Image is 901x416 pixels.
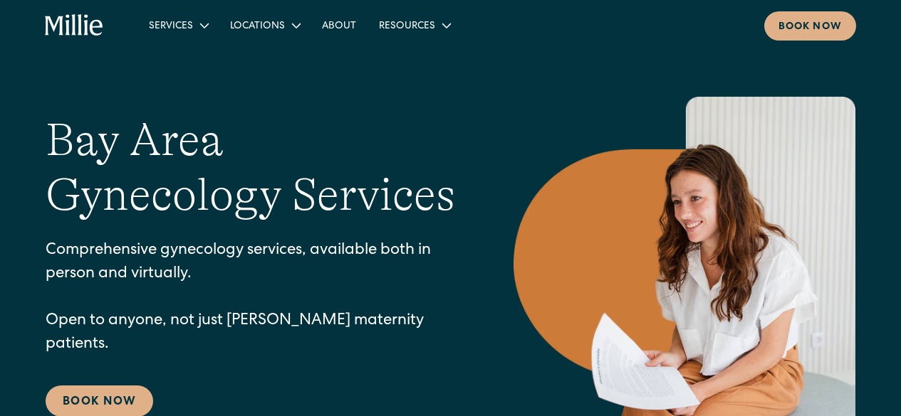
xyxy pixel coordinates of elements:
div: Services [149,19,193,34]
div: Resources [379,19,435,34]
h1: Bay Area Gynecology Services [46,113,457,223]
a: About [311,14,368,37]
div: Locations [230,19,285,34]
a: Book now [764,11,856,41]
p: Comprehensive gynecology services, available both in person and virtually. Open to anyone, not ju... [46,240,457,357]
div: Resources [368,14,461,37]
div: Locations [219,14,311,37]
div: Services [137,14,219,37]
div: Book now [778,20,842,35]
a: home [45,14,103,37]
